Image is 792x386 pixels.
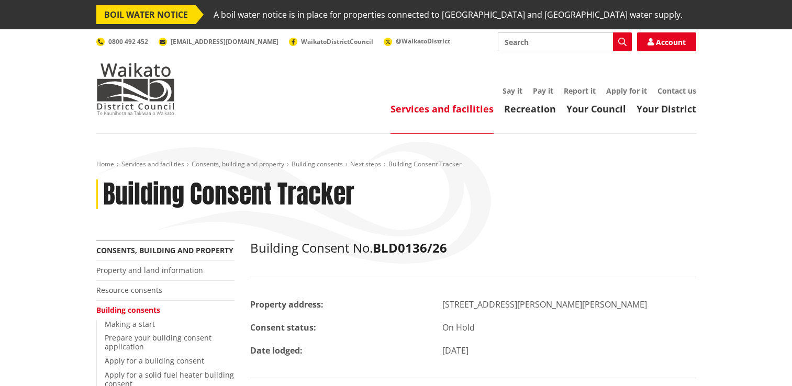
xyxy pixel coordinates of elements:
[121,160,184,168] a: Services and facilities
[96,37,148,46] a: 0800 492 452
[96,63,175,115] img: Waikato District Council - Te Kaunihera aa Takiwaa o Waikato
[96,160,696,169] nav: breadcrumb
[391,103,494,115] a: Services and facilities
[105,333,211,351] a: Prepare your building consent application
[96,265,203,275] a: Property and land information
[159,37,278,46] a: [EMAIL_ADDRESS][DOMAIN_NAME]
[657,86,696,96] a: Contact us
[533,86,553,96] a: Pay it
[396,37,450,46] span: @WaikatoDistrict
[637,103,696,115] a: Your District
[566,103,626,115] a: Your Council
[96,160,114,168] a: Home
[504,103,556,115] a: Recreation
[250,241,696,256] h2: Building Consent No.
[171,37,278,46] span: [EMAIL_ADDRESS][DOMAIN_NAME]
[637,32,696,51] a: Account
[250,322,316,333] strong: Consent status:
[250,345,303,356] strong: Date lodged:
[498,32,632,51] input: Search input
[105,356,204,366] a: Apply for a building consent
[96,285,162,295] a: Resource consents
[434,298,704,311] div: [STREET_ADDRESS][PERSON_NAME][PERSON_NAME]
[105,319,155,329] a: Making a start
[388,160,462,168] span: Building Consent Tracker
[292,160,343,168] a: Building consents
[96,305,160,315] a: Building consents
[434,321,704,334] div: On Hold
[503,86,522,96] a: Say it
[192,160,284,168] a: Consents, building and property
[289,37,373,46] a: WaikatoDistrictCouncil
[96,5,196,24] span: BOIL WATER NOTICE
[564,86,596,96] a: Report it
[373,239,447,256] strong: BLD0136/26
[301,37,373,46] span: WaikatoDistrictCouncil
[214,5,683,24] span: A boil water notice is in place for properties connected to [GEOGRAPHIC_DATA] and [GEOGRAPHIC_DAT...
[103,179,354,210] h1: Building Consent Tracker
[108,37,148,46] span: 0800 492 452
[606,86,647,96] a: Apply for it
[434,344,704,357] div: [DATE]
[384,37,450,46] a: @WaikatoDistrict
[250,299,324,310] strong: Property address:
[350,160,381,168] a: Next steps
[96,245,233,255] a: Consents, building and property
